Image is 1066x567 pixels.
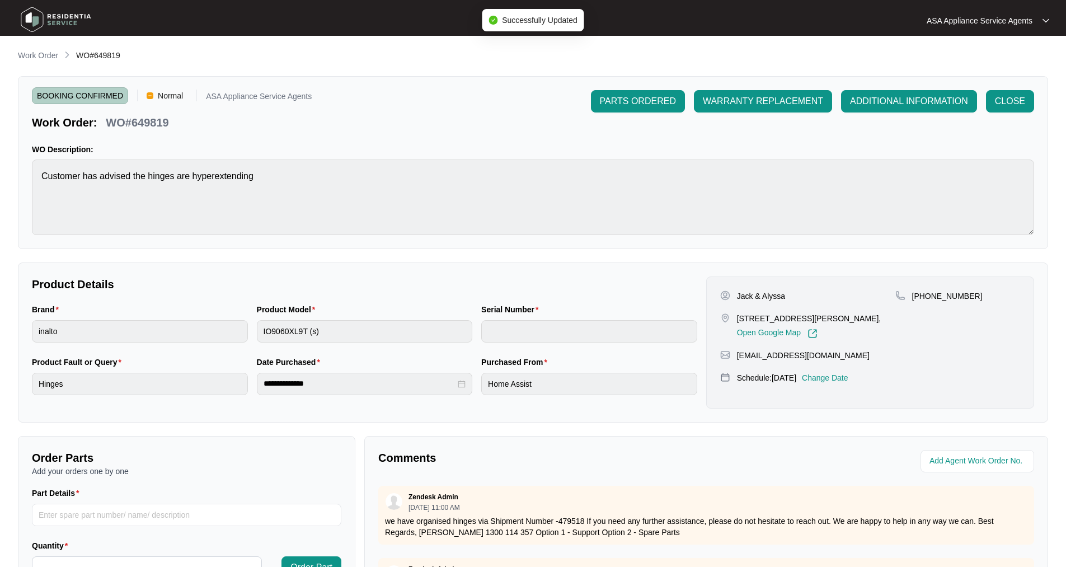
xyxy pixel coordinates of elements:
label: Serial Number [481,304,543,315]
p: ASA Appliance Service Agents [927,15,1032,26]
p: WO Description: [32,144,1034,155]
span: check-circle [489,16,497,25]
p: [EMAIL_ADDRESS][DOMAIN_NAME] [737,350,870,361]
p: Comments [378,450,698,466]
span: WARRANTY REPLACEMENT [703,95,823,108]
p: Jack & Alyssa [737,290,785,302]
a: Open Google Map [737,329,818,339]
input: Serial Number [481,320,697,343]
span: WO#649819 [76,51,120,60]
input: Part Details [32,504,341,526]
span: ADDITIONAL INFORMATION [850,95,968,108]
img: map-pin [720,350,730,360]
p: [STREET_ADDRESS][PERSON_NAME], [737,313,881,324]
label: Part Details [32,488,84,499]
span: Normal [153,87,187,104]
button: PARTS ORDERED [591,90,685,113]
button: CLOSE [986,90,1034,113]
label: Date Purchased [257,357,325,368]
label: Purchased From [481,357,552,368]
img: residentia service logo [17,3,95,36]
input: Product Model [257,320,473,343]
p: Change Date [802,372,848,383]
p: [DATE] 11:00 AM [408,504,460,511]
input: Purchased From [481,373,697,395]
span: PARTS ORDERED [600,95,676,108]
label: Product Fault or Query [32,357,126,368]
img: Vercel Logo [147,92,153,99]
img: user-pin [720,290,730,301]
img: map-pin [720,313,730,323]
img: Link-External [807,329,818,339]
p: we have organised hinges via Shipment Number -479518 If you need any further assistance, please d... [385,516,1027,538]
img: dropdown arrow [1042,18,1049,24]
input: Product Fault or Query [32,373,248,395]
p: [PHONE_NUMBER] [912,290,983,302]
p: Work Order: [32,115,97,130]
img: map-pin [720,372,730,382]
p: WO#649819 [106,115,168,130]
p: Add your orders one by one [32,466,341,477]
label: Product Model [257,304,320,315]
img: map-pin [895,290,905,301]
a: Work Order [16,50,60,62]
p: ASA Appliance Service Agents [206,92,312,104]
label: Quantity [32,540,72,551]
input: Add Agent Work Order No. [929,454,1027,468]
button: ADDITIONAL INFORMATION [841,90,977,113]
p: Schedule: [DATE] [737,372,796,383]
input: Date Purchased [264,378,456,390]
button: WARRANTY REPLACEMENT [694,90,832,113]
p: Product Details [32,277,697,292]
img: user.svg [386,493,402,510]
textarea: Customer has advised the hinges are hyperextending [32,160,1034,235]
p: Work Order [18,50,58,61]
p: Zendesk Admin [408,493,458,502]
p: Order Parts [32,450,341,466]
img: chevron-right [63,50,72,59]
span: CLOSE [995,95,1025,108]
label: Brand [32,304,63,315]
span: BOOKING CONFIRMED [32,87,128,104]
input: Brand [32,320,248,343]
span: Successfully Updated [502,16,577,25]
